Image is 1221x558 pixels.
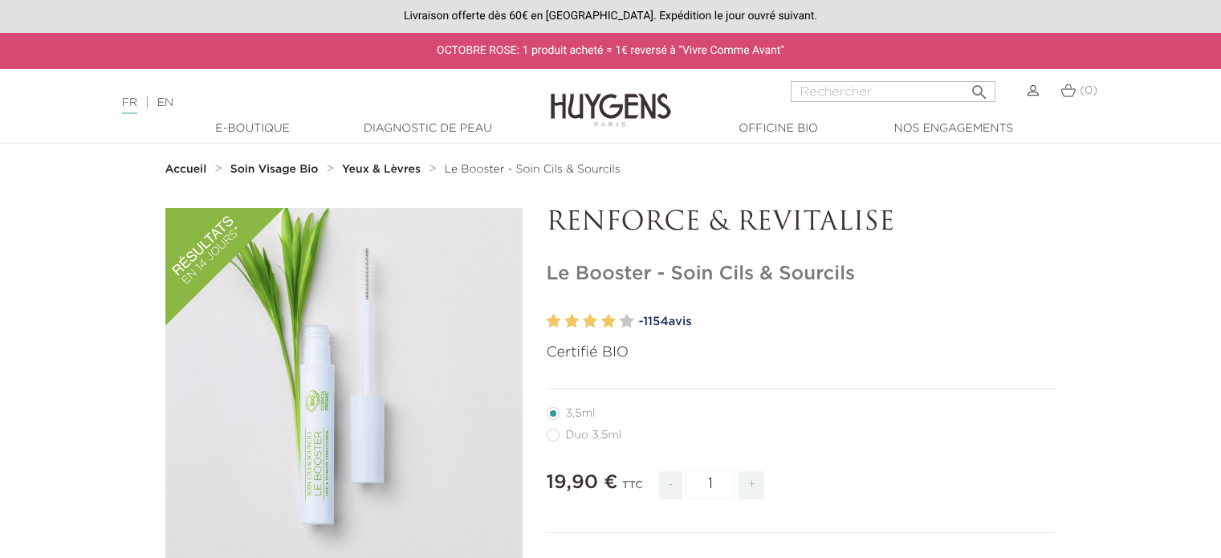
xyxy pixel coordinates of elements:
a: Nos engagements [873,120,1034,137]
span: + [739,471,764,499]
a: FR [122,97,137,114]
h1: Le Booster - Soin Cils & Sourcils [547,263,1056,286]
label: 5 [620,310,634,333]
img: Huygens [551,67,671,129]
a: EN [157,97,173,108]
strong: Accueil [165,164,207,175]
i:  [970,78,989,97]
span: (0) [1080,85,1097,96]
p: RENFORCE & REVITALISE [547,208,1056,238]
a: Officine Bio [698,120,859,137]
span: 1154 [643,316,668,328]
label: 1 [547,310,561,333]
div: | [114,93,497,112]
strong: Soin Visage Bio [230,164,319,175]
p: Certifié BIO [547,342,1056,364]
a: Soin Visage Bio [230,163,323,176]
span: 19,90 € [547,473,618,492]
div: TTC [622,468,643,511]
input: Quantité [686,470,735,499]
a: -1154avis [639,310,1056,334]
a: Diagnostic de peau [348,120,508,137]
label: Duo 3,5ml [547,429,641,442]
label: 4 [601,310,616,333]
a: E-Boutique [173,120,333,137]
label: 3 [583,310,597,333]
button:  [965,76,994,98]
a: Yeux & Lèvres [342,163,425,176]
strong: Yeux & Lèvres [342,164,421,175]
label: 3,5ml [547,407,615,420]
a: Accueil [165,163,210,176]
label: 2 [564,310,579,333]
span: Le Booster - Soin Cils & Sourcils [444,164,620,175]
input: Rechercher [791,81,995,102]
span: - [659,471,682,499]
a: Le Booster - Soin Cils & Sourcils [444,163,620,176]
